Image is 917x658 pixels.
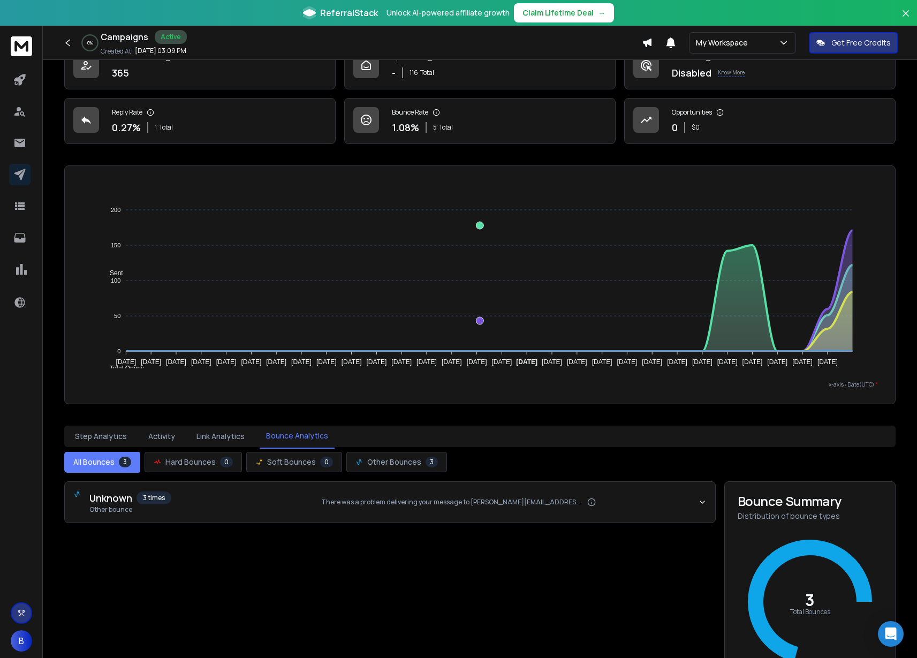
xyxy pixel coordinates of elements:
span: Total [420,69,434,77]
span: 1 [155,123,157,132]
tspan: 100 [111,277,120,284]
p: Know More [718,69,745,77]
tspan: 200 [111,207,120,213]
p: Distribution of bounce types [738,511,882,521]
span: Other Bounces [367,457,421,467]
tspan: [DATE] [516,358,537,366]
tspan: [DATE] [367,358,387,366]
tspan: [DATE] [768,358,788,366]
p: Get Free Credits [831,37,891,48]
button: B [11,630,32,652]
h1: Campaigns [101,31,148,43]
tspan: [DATE] [291,358,312,366]
span: ReferralStack [320,6,378,19]
p: [DATE] 03:09 PM [135,47,186,55]
tspan: [DATE] [642,358,663,366]
a: Click RateDisabledKnow More [624,43,896,89]
p: My Workspace [696,37,752,48]
tspan: [DATE] [166,358,186,366]
tspan: [DATE] [266,358,286,366]
tspan: [DATE] [216,358,237,366]
span: 0 [220,457,233,467]
p: 1.08 % [392,120,419,135]
button: Unknown3 timesOther bounceThere was a problem delivering your message to [PERSON_NAME][EMAIL_ADDR... [65,482,715,523]
button: Claim Lifetime Deal→ [514,3,614,22]
span: 116 [410,69,418,77]
tspan: [DATE] [316,358,337,366]
p: x-axis : Date(UTC) [82,381,878,389]
p: Opportunities [672,108,712,117]
span: All Bounces [73,457,115,467]
span: 3 [426,457,438,467]
tspan: [DATE] [542,358,562,366]
span: Total Opens [102,365,144,372]
span: 3 [119,457,131,467]
span: There was a problem delivering your message to [PERSON_NAME][EMAIL_ADDRESS][PERSON_NAME][DOMAIN_N... [321,498,583,506]
a: Opportunities0$0 [624,98,896,144]
span: Unknown [89,490,132,505]
button: Close banner [899,6,913,32]
tspan: [DATE] [617,358,638,366]
tspan: [DATE] [416,358,437,366]
text: 3 [805,589,815,611]
button: Get Free Credits [809,32,898,54]
tspan: [DATE] [817,358,838,366]
span: → [598,7,605,18]
span: Hard Bounces [165,457,216,467]
text: Total Bounces [790,607,830,616]
p: Unlock AI-powered affiliate growth [386,7,510,18]
div: Active [155,30,187,44]
tspan: [DATE] [342,358,362,366]
tspan: [DATE] [116,358,137,366]
span: Total [439,123,453,132]
tspan: [DATE] [692,358,713,366]
button: Step Analytics [69,425,133,448]
tspan: [DATE] [492,358,512,366]
span: Total [159,123,173,132]
tspan: 0 [117,348,120,354]
button: Bounce Analytics [260,424,335,449]
p: Reply Rate [112,108,142,117]
span: 0 [320,457,333,467]
p: 365 [112,65,129,80]
span: 5 [433,123,437,132]
p: 0 % [87,40,93,46]
a: Open Rate-116Total [344,43,616,89]
tspan: [DATE] [391,358,412,366]
p: Disabled [672,65,711,80]
span: Other bounce [89,505,171,514]
tspan: [DATE] [467,358,487,366]
button: Activity [142,425,181,448]
tspan: [DATE] [742,358,763,366]
a: Bounce Rate1.08%5Total [344,98,616,144]
span: Soft Bounces [267,457,316,467]
a: Reply Rate0.27%1Total [64,98,336,144]
tspan: [DATE] [141,358,161,366]
tspan: [DATE] [667,358,687,366]
p: $ 0 [692,123,700,132]
button: Link Analytics [190,425,251,448]
tspan: [DATE] [717,358,738,366]
a: Leads Contacted365 [64,43,336,89]
div: Open Intercom Messenger [878,621,904,647]
p: Bounce Rate [392,108,428,117]
span: Sent [102,269,123,277]
span: 3 times [137,491,171,504]
tspan: 150 [111,242,120,248]
tspan: [DATE] [792,358,813,366]
tspan: [DATE] [592,358,612,366]
tspan: [DATE] [191,358,211,366]
tspan: 50 [114,313,120,319]
p: Created At: [101,47,133,56]
h3: Bounce Summary [738,495,882,508]
p: 0.27 % [112,120,141,135]
tspan: [DATE] [241,358,262,366]
p: 0 [672,120,678,135]
p: - [392,65,396,80]
tspan: [DATE] [442,358,462,366]
tspan: [DATE] [567,358,587,366]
